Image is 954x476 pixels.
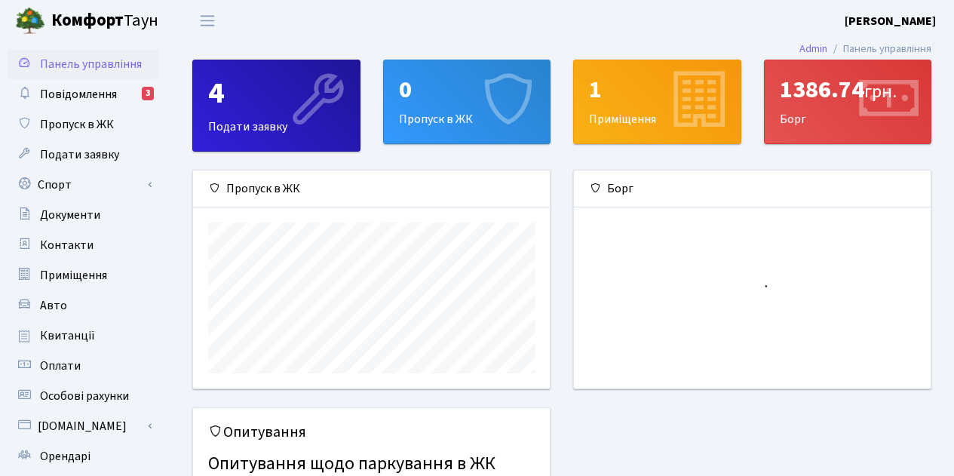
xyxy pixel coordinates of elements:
a: Подати заявку [8,140,158,170]
div: 1386.74 [780,75,916,104]
div: 4 [208,75,345,112]
a: [PERSON_NAME] [845,12,936,30]
span: Документи [40,207,100,223]
a: Оплати [8,351,158,381]
a: Admin [799,41,827,57]
li: Панель управління [827,41,931,57]
a: Авто [8,290,158,321]
a: 0Пропуск в ЖК [383,60,551,144]
a: Пропуск в ЖК [8,109,158,140]
nav: breadcrumb [777,33,954,65]
a: 4Подати заявку [192,60,360,152]
span: Повідомлення [40,86,117,103]
div: Приміщення [574,60,741,143]
b: Комфорт [51,8,124,32]
span: Приміщення [40,267,107,284]
span: Квитанції [40,327,95,344]
span: Авто [40,297,67,314]
div: 1 [589,75,725,104]
a: Документи [8,200,158,230]
a: Приміщення [8,260,158,290]
span: Особові рахунки [40,388,129,404]
b: [PERSON_NAME] [845,13,936,29]
div: Пропуск в ЖК [193,170,550,207]
div: Борг [765,60,931,143]
span: Контакти [40,237,94,253]
a: Квитанції [8,321,158,351]
a: 1Приміщення [573,60,741,144]
a: Контакти [8,230,158,260]
div: 0 [399,75,535,104]
span: Таун [51,8,158,34]
img: logo.png [15,6,45,36]
a: Панель управління [8,49,158,79]
h5: Опитування [208,423,535,441]
a: [DOMAIN_NAME] [8,411,158,441]
button: Переключити навігацію [189,8,226,33]
a: Спорт [8,170,158,200]
div: Пропуск в ЖК [384,60,551,143]
span: Подати заявку [40,146,119,163]
span: Оплати [40,358,81,374]
div: Подати заявку [193,60,360,151]
span: Панель управління [40,56,142,72]
a: Орендарі [8,441,158,471]
span: Орендарі [40,448,90,465]
a: Повідомлення3 [8,79,158,109]
div: Борг [574,170,931,207]
a: Особові рахунки [8,381,158,411]
div: 3 [142,87,154,100]
span: Пропуск в ЖК [40,116,114,133]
